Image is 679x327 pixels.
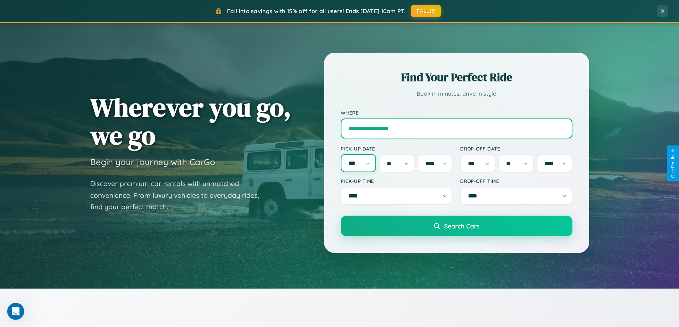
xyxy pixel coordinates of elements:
[341,69,572,85] h2: Find Your Perfect Ride
[341,89,572,99] p: Book in minutes, drive in style
[670,149,675,178] div: Give Feedback
[341,146,453,152] label: Pick-up Date
[90,93,291,149] h1: Wherever you go, we go
[411,5,441,17] button: FALL15
[341,216,572,236] button: Search Cars
[341,178,453,184] label: Pick-up Time
[460,178,572,184] label: Drop-off Time
[7,303,24,320] iframe: Intercom live chat
[90,157,215,167] h3: Begin your journey with CarGo
[90,178,268,213] p: Discover premium car rentals with unmatched convenience. From luxury vehicles to everyday rides, ...
[444,222,479,230] span: Search Cars
[227,7,406,15] span: Fall into savings with 15% off for all users! Ends [DATE] 10am PT.
[460,146,572,152] label: Drop-off Date
[341,110,572,116] label: Where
